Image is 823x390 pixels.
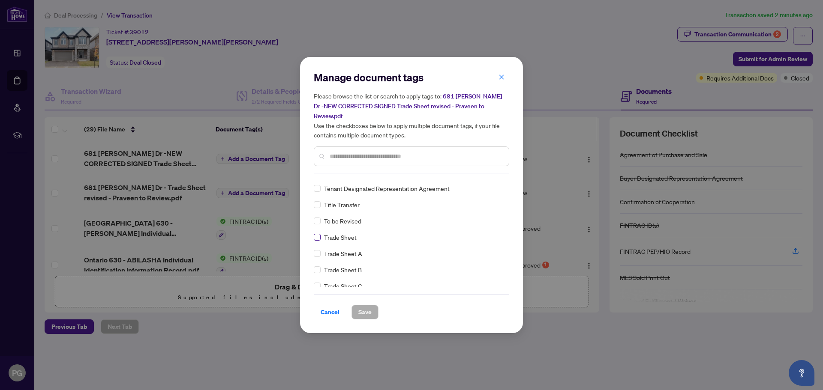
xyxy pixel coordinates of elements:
[324,281,362,291] span: Trade Sheet C
[324,200,360,209] span: Title Transfer
[351,305,378,319] button: Save
[324,232,357,242] span: Trade Sheet
[324,216,361,226] span: To be Revised
[314,91,509,140] h5: Please browse the list or search to apply tags to: Use the checkboxes below to apply multiple doc...
[499,74,505,80] span: close
[324,184,450,193] span: Tenant Designated Representation Agreement
[789,360,814,386] button: Open asap
[314,92,502,120] span: 681 [PERSON_NAME] Dr -NEW CORRECTED SIGNED Trade Sheet revised - Praveen to Review.pdf
[314,305,346,319] button: Cancel
[324,249,362,258] span: Trade Sheet A
[324,265,362,274] span: Trade Sheet B
[321,305,339,319] span: Cancel
[314,71,509,84] h2: Manage document tags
